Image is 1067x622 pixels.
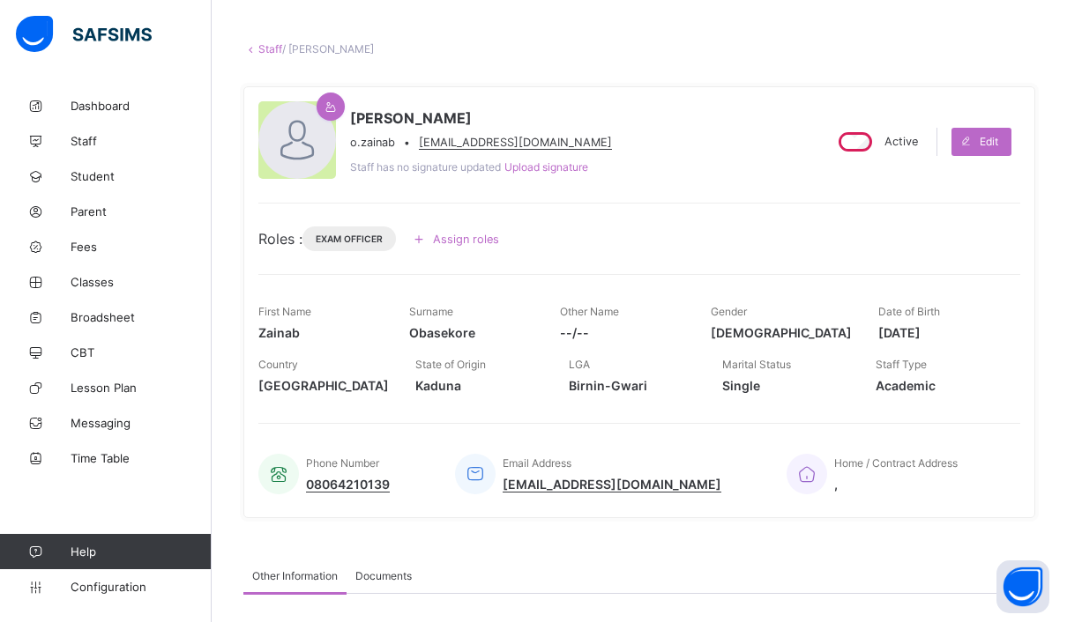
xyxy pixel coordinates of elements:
[569,378,696,393] span: Birnin-Gwari
[722,378,849,393] span: Single
[71,169,212,183] span: Student
[306,456,379,470] span: Phone Number
[415,378,542,393] span: Kaduna
[884,135,918,148] span: Active
[71,275,212,289] span: Classes
[834,456,958,470] span: Home / Contract Address
[252,569,338,582] span: Other Information
[71,451,212,465] span: Time Table
[258,358,298,371] span: Country
[350,160,501,174] span: Staff has no signature updated
[71,381,212,395] span: Lesson Plan
[415,358,486,371] span: State of Origin
[433,233,499,246] span: Assign roles
[504,160,588,174] span: Upload signature
[878,305,940,318] span: Date of Birth
[350,109,612,127] span: [PERSON_NAME]
[409,325,533,340] span: Obasekore
[258,325,383,340] span: Zainab
[71,99,212,113] span: Dashboard
[996,560,1049,613] button: Open asap
[71,416,212,430] span: Messaging
[71,310,212,324] span: Broadsheet
[503,456,571,470] span: Email Address
[71,134,212,148] span: Staff
[722,358,791,371] span: Marital Status
[350,136,612,149] div: •
[71,240,212,254] span: Fees
[71,204,212,218] span: Parent
[834,477,958,492] span: ,
[711,325,852,340] span: [DEMOGRAPHIC_DATA]
[282,42,374,56] span: / [PERSON_NAME]
[355,569,412,582] span: Documents
[980,135,998,148] span: Edit
[409,305,453,318] span: Surname
[876,358,927,371] span: Staff Type
[316,233,383,244] span: Exam Officer
[71,544,211,559] span: Help
[350,136,395,149] span: o.zainab
[878,325,1003,340] span: [DATE]
[258,230,302,248] span: Roles :
[569,358,590,371] span: LGA
[16,16,152,53] img: safsims
[258,42,282,56] a: Staff
[560,325,684,340] span: --/--
[560,305,619,318] span: Other Name
[71,580,211,594] span: Configuration
[711,305,747,318] span: Gender
[258,378,389,393] span: [GEOGRAPHIC_DATA]
[258,305,311,318] span: First Name
[876,378,1003,393] span: Academic
[71,345,212,359] span: CBT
